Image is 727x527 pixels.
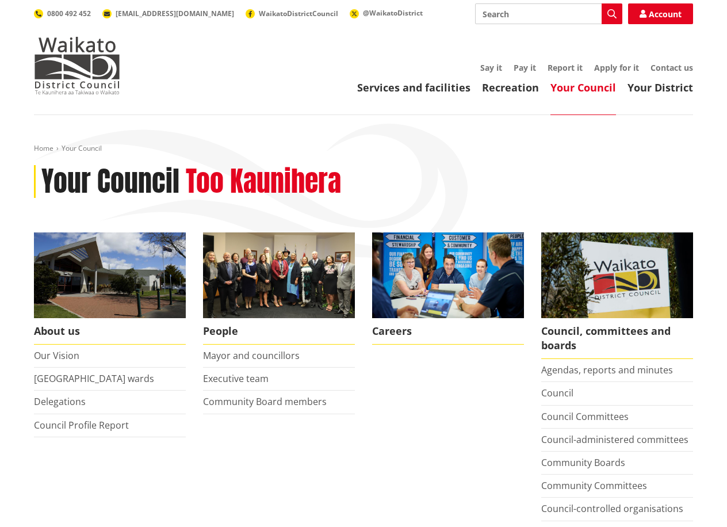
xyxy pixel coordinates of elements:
[34,349,79,362] a: Our Vision
[350,8,423,18] a: @WaikatoDistrict
[34,9,91,18] a: 0800 492 452
[102,9,234,18] a: [EMAIL_ADDRESS][DOMAIN_NAME]
[541,364,673,376] a: Agendas, reports and minutes
[541,479,647,492] a: Community Committees
[34,395,86,408] a: Delegations
[541,502,683,515] a: Council-controlled organisations
[34,419,129,431] a: Council Profile Report
[186,165,341,198] h2: Too Kaunihera
[628,3,693,24] a: Account
[541,318,693,359] span: Council, committees and boards
[34,318,186,345] span: About us
[203,395,327,408] a: Community Board members
[541,456,625,469] a: Community Boards
[34,232,186,345] a: WDC Building 0015 About us
[116,9,234,18] span: [EMAIL_ADDRESS][DOMAIN_NAME]
[41,165,179,198] h1: Your Council
[34,37,120,94] img: Waikato District Council - Te Kaunihera aa Takiwaa o Waikato
[203,349,300,362] a: Mayor and councillors
[34,232,186,318] img: WDC Building 0015
[372,232,524,345] a: Careers
[480,62,502,73] a: Say it
[259,9,338,18] span: WaikatoDistrictCouncil
[203,232,355,345] a: 2022 Council People
[372,318,524,345] span: Careers
[357,81,470,94] a: Services and facilities
[475,3,622,24] input: Search input
[203,318,355,345] span: People
[594,62,639,73] a: Apply for it
[372,232,524,318] img: Office staff in meeting - Career page
[651,62,693,73] a: Contact us
[550,81,616,94] a: Your Council
[47,9,91,18] span: 0800 492 452
[548,62,583,73] a: Report it
[627,81,693,94] a: Your District
[34,372,154,385] a: [GEOGRAPHIC_DATA] wards
[363,8,423,18] span: @WaikatoDistrict
[203,372,269,385] a: Executive team
[34,143,53,153] a: Home
[246,9,338,18] a: WaikatoDistrictCouncil
[541,387,573,399] a: Council
[34,144,693,154] nav: breadcrumb
[203,232,355,318] img: 2022 Council
[541,232,693,318] img: Waikato-District-Council-sign
[541,410,629,423] a: Council Committees
[541,433,688,446] a: Council-administered committees
[482,81,539,94] a: Recreation
[541,232,693,359] a: Waikato-District-Council-sign Council, committees and boards
[514,62,536,73] a: Pay it
[62,143,102,153] span: Your Council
